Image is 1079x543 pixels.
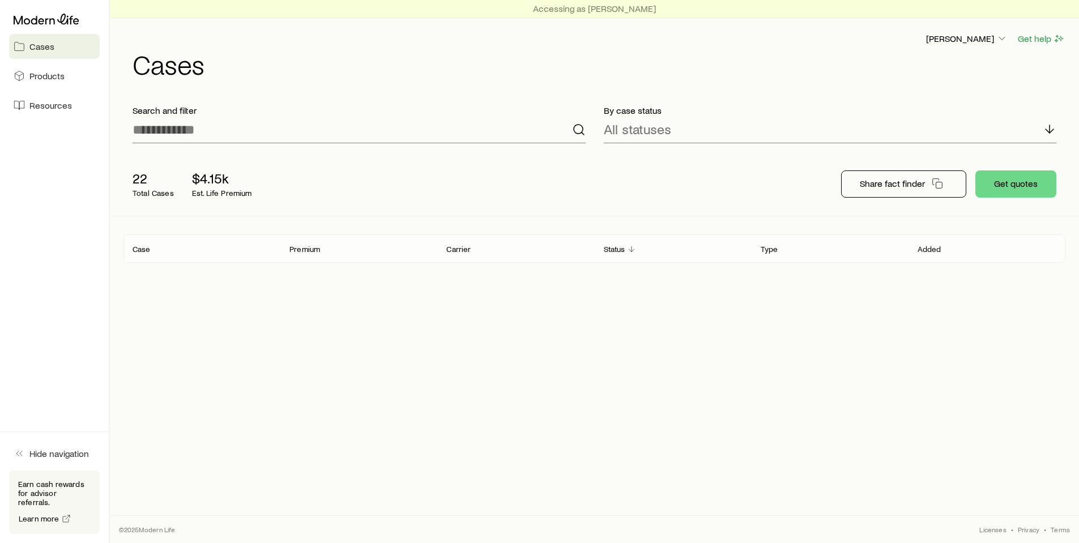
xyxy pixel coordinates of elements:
[979,525,1006,534] a: Licenses
[604,245,625,254] p: Status
[18,480,91,507] p: Earn cash rewards for advisor referrals.
[975,170,1056,198] button: Get quotes
[1044,525,1046,534] span: •
[9,63,100,88] a: Products
[1051,525,1070,534] a: Terms
[1018,525,1039,534] a: Privacy
[29,70,65,82] span: Products
[133,105,586,116] p: Search and filter
[133,170,174,186] p: 22
[9,93,100,118] a: Resources
[926,33,1008,44] p: [PERSON_NAME]
[9,441,100,466] button: Hide navigation
[133,50,1065,78] h1: Cases
[133,189,174,198] p: Total Cases
[604,105,1057,116] p: By case status
[192,189,252,198] p: Est. Life Premium
[841,170,966,198] button: Share fact finder
[918,245,941,254] p: Added
[604,121,671,137] p: All statuses
[761,245,778,254] p: Type
[29,100,72,111] span: Resources
[289,245,320,254] p: Premium
[446,245,471,254] p: Carrier
[192,170,252,186] p: $4.15k
[9,471,100,534] div: Earn cash rewards for advisor referrals.Learn more
[533,3,656,14] p: Accessing as [PERSON_NAME]
[9,34,100,59] a: Cases
[860,178,925,189] p: Share fact finder
[133,245,151,254] p: Case
[926,32,1008,46] button: [PERSON_NAME]
[123,234,1065,263] div: Client cases
[1017,32,1065,45] button: Get help
[19,515,59,523] span: Learn more
[1011,525,1013,534] span: •
[119,525,176,534] p: © 2025 Modern Life
[29,41,54,52] span: Cases
[29,448,89,459] span: Hide navigation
